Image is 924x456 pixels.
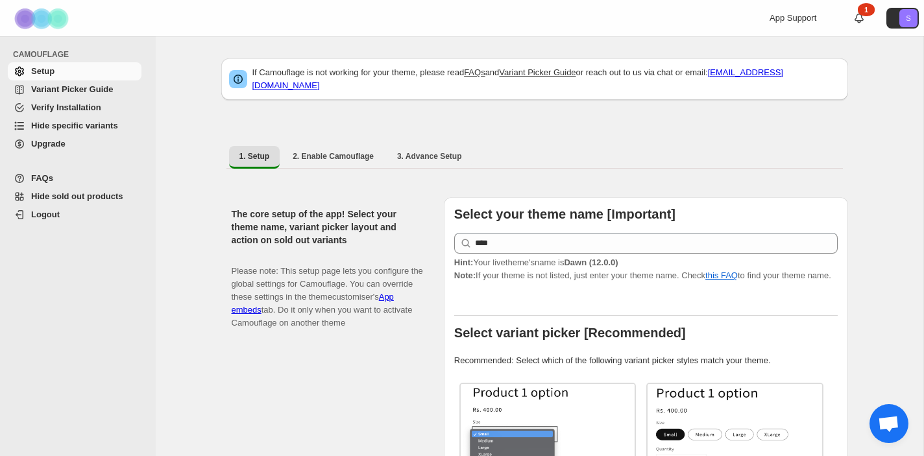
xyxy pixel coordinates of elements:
span: Avatar with initials S [899,9,918,27]
strong: Hint: [454,258,474,267]
a: FAQs [464,67,485,77]
div: 1 [858,3,875,16]
span: Variant Picker Guide [31,84,113,94]
b: Select your theme name [Important] [454,207,675,221]
a: Verify Installation [8,99,141,117]
span: Setup [31,66,55,76]
a: Variant Picker Guide [8,80,141,99]
b: Select variant picker [Recommended] [454,326,686,340]
span: CAMOUFLAGE [13,49,147,60]
span: Hide sold out products [31,191,123,201]
strong: Note: [454,270,476,280]
a: Setup [8,62,141,80]
a: Variant Picker Guide [499,67,576,77]
span: 2. Enable Camouflage [293,151,374,162]
p: If your theme is not listed, just enter your theme name. Check to find your theme name. [454,256,838,282]
a: this FAQ [705,270,738,280]
a: Upgrade [8,135,141,153]
p: If Camouflage is not working for your theme, please read and or reach out to us via chat or email: [252,66,840,92]
span: FAQs [31,173,53,183]
a: Hide specific variants [8,117,141,135]
span: 1. Setup [239,151,270,162]
span: Upgrade [31,139,66,149]
span: 3. Advance Setup [397,151,462,162]
p: Recommended: Select which of the following variant picker styles match your theme. [454,354,838,367]
span: Verify Installation [31,102,101,112]
span: Hide specific variants [31,121,118,130]
a: 1 [853,12,866,25]
span: App Support [770,13,816,23]
a: Logout [8,206,141,224]
p: Please note: This setup page lets you configure the global settings for Camouflage. You can overr... [232,252,423,330]
span: Your live theme's name is [454,258,618,267]
a: Open chat [869,404,908,443]
button: Avatar with initials S [886,8,919,29]
strong: Dawn (12.0.0) [564,258,618,267]
a: FAQs [8,169,141,187]
span: Logout [31,210,60,219]
a: Hide sold out products [8,187,141,206]
img: Camouflage [10,1,75,36]
text: S [906,14,910,22]
h2: The core setup of the app! Select your theme name, variant picker layout and action on sold out v... [232,208,423,246]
